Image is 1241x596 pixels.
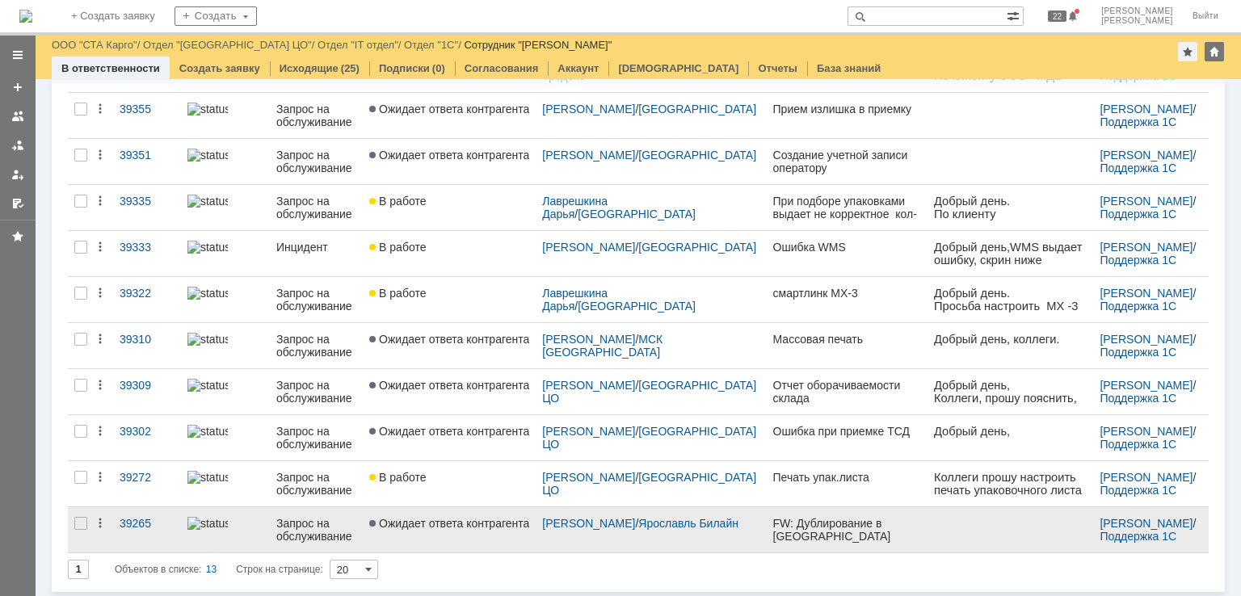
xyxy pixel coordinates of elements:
div: При подборе упаковками выдает не корректное кол-во для подбора Смартлинк новая сборка [773,195,921,220]
a: statusbar-100 (1).png [181,139,270,184]
span: www [10,265,36,278]
span: . [36,265,98,278]
span: Оф. тел.: + [10,212,82,225]
div: / [542,149,759,162]
span: ru [87,508,98,521]
a: 39333 [113,231,181,276]
a: Ожидает ответа контрагента [363,323,536,368]
div: / [1100,425,1202,451]
a: Заявки на командах [5,103,31,129]
span: ООО «СТА Карго» [10,184,112,197]
span: . [111,495,115,508]
div: Запрос на обслуживание [276,425,356,451]
a: [GEOGRAPHIC_DATA] [638,149,756,162]
span: ЭКО Комбикорм для свиней,откорм гранулированный меш 25 [56,494,210,537]
a: Создать заявку [179,62,260,74]
div: / [542,287,759,313]
a: statusbar-25 (1).png [181,461,270,506]
div: / [143,39,318,51]
a: Ожидает ответа контрагента [363,139,536,184]
a: Ошибка при приемке ТСД [767,415,928,460]
span: Сот. тел.: [PHONE_NUMBER] [10,482,180,495]
a: Мои согласования [5,191,31,216]
a: Отдел "IT отдел" [318,39,398,51]
div: Массовая печать [773,333,921,346]
span: stacargo [39,265,84,278]
a: [PERSON_NAME] [1100,471,1193,484]
div: / [542,241,759,254]
span: Ожидает ответа контрагента [369,103,529,115]
a: [GEOGRAPHIC_DATA] [578,208,696,220]
div: Запрос на обслуживание [276,471,356,497]
div: Запрос на обслуживание [276,333,356,359]
span: 22 [1048,10,1066,22]
a: FW: Дублирование в [GEOGRAPHIC_DATA] [767,507,928,552]
div: / [1100,333,1202,359]
div: / [404,39,464,51]
img: logo [19,10,32,23]
a: Ожидает ответа контрагента [363,507,536,552]
a: ООО "СТА Карго" [52,39,137,51]
span: Ожидает ответа контрагента [369,333,529,346]
div: 39335 [120,195,175,208]
div: 39302 [120,425,175,438]
span: Наименование [101,308,164,318]
a: смартлинк МХ-3 [767,277,928,322]
span: ru [115,252,125,265]
div: Создать [175,6,257,26]
a: Отчеты [758,62,797,74]
div: / [1100,241,1202,267]
div: Действия [94,425,107,438]
a: 39309 [113,369,181,414]
div: / [52,39,143,51]
a: Запрос на обслуживание [270,461,363,506]
img: statusbar-15 (1).png [187,333,228,346]
a: При подборе упаковками выдает не корректное кол-во для подбора Смартлинк новая сборка [767,185,928,230]
div: Сотрудник "[PERSON_NAME]" [464,39,612,51]
a: statusbar-15 (1).png [181,277,270,322]
div: 39351 [120,149,175,162]
a: Ожидает ответа контрагента [363,415,536,460]
div: / [542,425,759,451]
div: Действия [94,195,107,208]
div: Ошибка WMS [773,241,921,254]
a: [PERSON_NAME] [1100,241,1193,254]
span: ЭКО Комбикорм для кроликов,универсальный гранулированный меш 25 [56,419,210,462]
div: Действия [94,149,107,162]
a: Мои заявки [5,162,31,187]
a: [GEOGRAPHIC_DATA] ЦО [542,425,759,451]
div: / [542,379,759,405]
div: 39355 [120,103,175,115]
a: В работе [363,277,536,322]
a: [PERSON_NAME] [1100,333,1193,346]
a: База знаний [817,62,881,74]
a: [PERSON_NAME] [542,517,635,530]
a: [PERSON_NAME] [542,379,635,392]
div: / [318,39,404,51]
div: Добавить в избранное [1178,42,1197,61]
a: В работе [363,231,536,276]
a: [PERSON_NAME] [1100,287,1193,300]
a: Ошибка WMS [767,231,928,276]
div: смартлинк МХ-3 [773,287,921,300]
span: Руководитель склада [10,413,132,426]
span: В работе [369,241,426,254]
span: ООО «СТА Карго» [10,427,112,440]
span: № [18,307,30,319]
span: Ожидает ответа контрагента [369,425,529,438]
a: Ожидает ответа контрагента [363,369,536,414]
div: 39322 [120,287,175,300]
span: ОП г. [GEOGRAPHIC_DATA] [10,441,166,454]
div: Действия [94,471,107,484]
a: 39272 [113,461,181,506]
span: Тип доставки: [6,269,74,280]
span: ru [87,265,98,278]
span: @ [54,495,66,508]
div: / [1100,103,1202,128]
div: Печать упак.листа [773,471,921,484]
a: Создать заявку [5,74,31,100]
span: . [44,495,48,508]
a: [PERSON_NAME] [542,103,635,115]
span: С уважением, [10,385,86,398]
a: [DEMOGRAPHIC_DATA] [618,62,738,74]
